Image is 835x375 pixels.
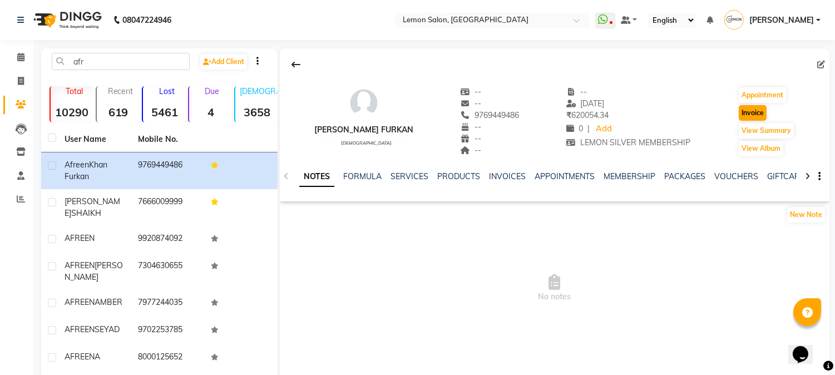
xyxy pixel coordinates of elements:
a: INVOICES [489,171,526,181]
span: LEMON SILVER MEMBERSHIP [566,137,691,147]
span: AFREEN [65,324,95,334]
td: 7666009999 [131,189,205,226]
img: avatar [347,86,381,120]
span: AFREEN [65,260,95,270]
strong: 4 [189,105,232,119]
span: 620054.34 [566,110,609,120]
span: AFREEN [65,233,95,243]
span: AFREENA [65,352,100,362]
button: New Note [787,207,825,223]
strong: 619 [97,105,140,119]
iframe: chat widget [788,330,824,364]
span: -- [461,145,482,155]
strong: 3658 [235,105,278,119]
span: 9769449486 [461,110,520,120]
a: GIFTCARDS [767,171,811,181]
span: SEYAD [95,324,120,334]
a: Add [594,121,614,137]
img: logo [28,4,105,36]
span: SHAIKH [71,208,101,218]
div: [PERSON_NAME] furkan [314,124,413,136]
button: View Album [739,141,783,156]
p: Recent [101,86,140,96]
span: [PERSON_NAME] [749,14,814,26]
p: Total [55,86,93,96]
span: ₹ [566,110,571,120]
td: 7977244035 [131,290,205,317]
strong: 10290 [51,105,93,119]
img: Sana Mansoori [724,10,744,29]
span: -- [461,98,482,108]
span: 0 [566,124,583,134]
p: Due [191,86,232,96]
span: No notes [280,233,829,344]
th: User Name [58,127,131,152]
span: AFREEN [65,297,95,307]
button: View Summary [739,123,794,139]
input: Search by Name/Mobile/Email/Code [52,53,190,70]
p: Lost [147,86,186,96]
a: VOUCHERS [714,171,758,181]
button: Appointment [739,87,786,103]
span: [PERSON_NAME] [65,196,120,218]
td: 8000125652 [131,344,205,372]
a: FORMULA [343,171,382,181]
span: [DEMOGRAPHIC_DATA] [341,140,392,146]
td: 7304630655 [131,253,205,290]
a: PACKAGES [664,171,705,181]
div: Back to Client [284,54,308,75]
a: Add Client [200,54,247,70]
td: 9769449486 [131,152,205,189]
strong: 5461 [143,105,186,119]
a: NOTES [299,167,334,187]
td: 9920874092 [131,226,205,253]
a: PRODUCTS [437,171,480,181]
span: Afreen [65,160,89,170]
p: [DEMOGRAPHIC_DATA] [240,86,278,96]
a: SERVICES [391,171,428,181]
span: -- [461,134,482,144]
span: | [587,123,590,135]
td: 9702253785 [131,317,205,344]
span: -- [566,87,587,97]
a: MEMBERSHIP [604,171,655,181]
b: 08047224946 [122,4,171,36]
span: -- [461,122,482,132]
span: -- [461,87,482,97]
a: APPOINTMENTS [535,171,595,181]
span: [DATE] [566,98,605,108]
button: Invoice [739,105,767,121]
th: Mobile No. [131,127,205,152]
span: AMBER [95,297,122,307]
